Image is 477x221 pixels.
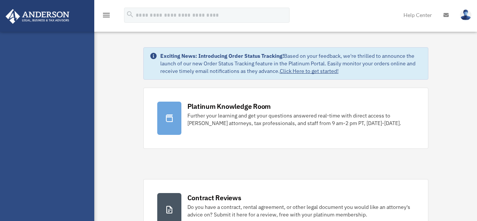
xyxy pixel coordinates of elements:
div: Platinum Knowledge Room [187,102,271,111]
div: Do you have a contract, rental agreement, or other legal document you would like an attorney's ad... [187,203,414,218]
div: Further your learning and get your questions answered real-time with direct access to [PERSON_NAM... [187,112,414,127]
i: search [126,10,134,19]
img: User Pic [460,9,471,20]
img: Anderson Advisors Platinum Portal [3,9,72,24]
a: menu [102,13,111,20]
div: Based on your feedback, we're thrilled to announce the launch of our new Order Status Tracking fe... [160,52,422,75]
div: Contract Reviews [187,193,241,202]
strong: Exciting News: Introducing Order Status Tracking! [160,53,284,59]
i: menu [102,11,111,20]
a: Click Here to get started! [280,68,339,74]
a: Platinum Knowledge Room Further your learning and get your questions answered real-time with dire... [143,88,428,149]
